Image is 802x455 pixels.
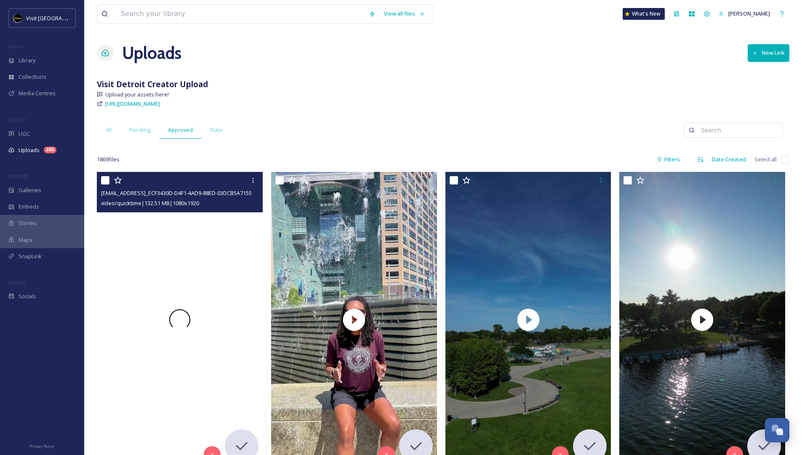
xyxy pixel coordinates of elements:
[19,292,36,300] span: Socials
[19,186,41,194] span: Galleries
[105,91,169,99] span: Upload your assets here!
[8,279,25,286] span: SOCIALS
[19,219,37,227] span: Stories
[19,236,32,244] span: Maps
[19,73,46,81] span: Collections
[19,130,30,138] span: UGC
[30,444,54,449] span: Privacy Policy
[129,126,150,134] span: Pending
[19,203,39,211] span: Embeds
[106,126,112,134] span: All
[168,126,193,134] span: Approved
[8,173,28,179] span: WIDGETS
[19,146,40,154] span: Uploads
[708,151,750,168] div: Date Created
[44,147,56,153] div: 285
[26,14,91,22] span: Visit [GEOGRAPHIC_DATA]
[105,100,160,107] span: [URL][DOMAIN_NAME]
[697,122,778,139] input: Search
[101,199,199,207] span: video/quicktime | 132.51 MB | 1080 x 1920
[765,418,789,442] button: Open Chat
[105,99,160,109] a: [URL][DOMAIN_NAME]
[623,8,665,20] a: What's New
[380,5,429,22] a: View all files
[19,89,56,97] span: Media Centres
[19,252,42,260] span: SnapLink
[8,117,27,123] span: COLLECT
[8,43,23,50] span: MEDIA
[210,126,222,134] span: Data
[754,155,777,163] span: Select all
[97,155,120,163] span: 1869 file s
[19,56,35,64] span: Library
[728,10,770,17] span: [PERSON_NAME]
[30,441,54,451] a: Privacy Policy
[653,151,684,168] div: Filters
[101,189,266,197] span: [EMAIL_ADDRESS]_ECF3430D-D4F1-4AD9-88ED-03DCB5A71551.mov
[748,44,789,62] button: New Link
[97,78,208,90] strong: Visit Detroit Creator Upload
[122,40,181,66] a: Uploads
[13,14,22,22] img: VISIT%20DETROIT%20LOGO%20-%20BLACK%20BACKGROUND.png
[117,5,365,23] input: Search your library
[714,5,774,22] a: [PERSON_NAME]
